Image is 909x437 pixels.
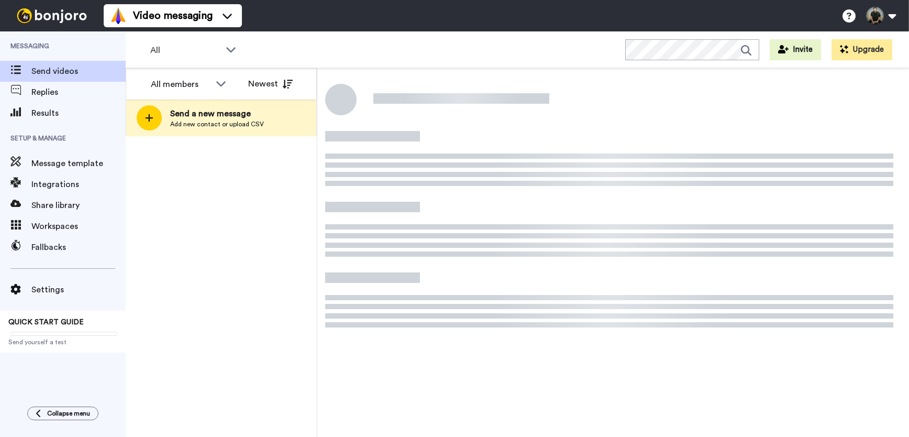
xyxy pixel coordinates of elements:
[31,283,126,296] span: Settings
[240,73,301,94] button: Newest
[31,241,126,254] span: Fallbacks
[110,7,127,24] img: vm-color.svg
[27,407,98,420] button: Collapse menu
[170,120,264,128] span: Add new contact or upload CSV
[8,319,84,326] span: QUICK START GUIDE
[47,409,90,418] span: Collapse menu
[31,65,126,78] span: Send videos
[133,8,213,23] span: Video messaging
[13,8,91,23] img: bj-logo-header-white.svg
[8,338,117,346] span: Send yourself a test
[31,220,126,233] span: Workspaces
[31,178,126,191] span: Integrations
[832,39,892,60] button: Upgrade
[31,199,126,212] span: Share library
[170,107,264,120] span: Send a new message
[770,39,821,60] button: Invite
[31,107,126,119] span: Results
[150,44,220,57] span: All
[31,86,126,99] span: Replies
[31,157,126,170] span: Message template
[151,78,210,91] div: All members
